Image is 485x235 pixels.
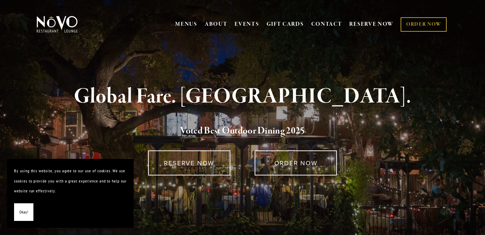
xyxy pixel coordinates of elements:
h2: 5 [47,124,437,138]
a: GIFT CARDS [267,18,304,31]
a: MENUS [175,21,197,28]
a: RESERVE NOW [148,150,230,175]
img: Novo Restaurant &amp; Lounge [35,16,79,33]
section: Cookie banner [7,159,134,228]
strong: Global Fare. [GEOGRAPHIC_DATA]. [74,83,411,110]
a: CONTACT [311,18,342,31]
a: Voted Best Outdoor Dining 202 [180,125,300,138]
button: Okay! [14,203,33,221]
span: Okay! [19,207,28,217]
a: ORDER NOW [401,17,447,32]
a: ORDER NOW [255,150,337,175]
a: RESERVE NOW [349,18,394,31]
p: By using this website, you agree to our use of cookies. We use cookies to provide you with a grea... [14,166,127,196]
a: ABOUT [205,21,228,28]
a: EVENTS [235,21,259,28]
